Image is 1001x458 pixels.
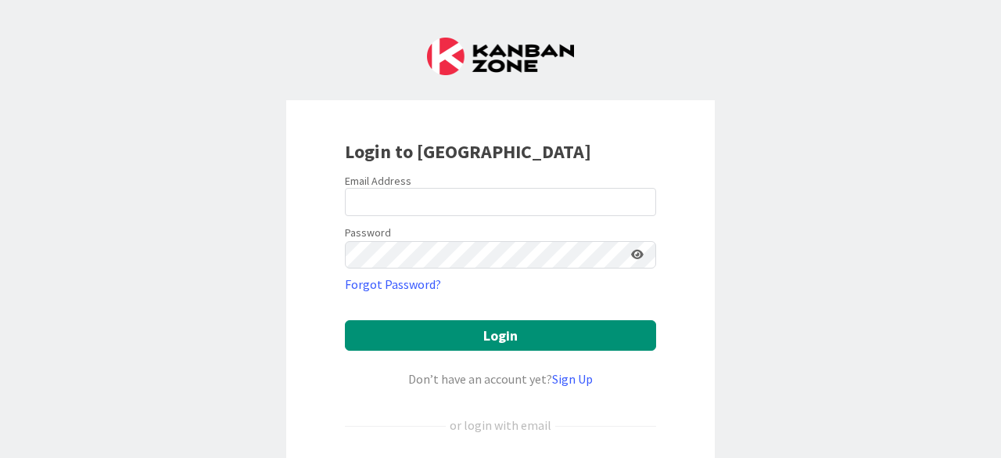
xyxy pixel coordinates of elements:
a: Sign Up [552,371,593,387]
button: Login [345,320,656,351]
img: Kanban Zone [427,38,574,75]
a: Forgot Password? [345,275,441,294]
label: Email Address [345,174,411,188]
b: Login to [GEOGRAPHIC_DATA] [345,139,591,164]
label: Password [345,225,391,241]
div: Don’t have an account yet? [345,370,656,388]
div: or login with email [446,416,555,435]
